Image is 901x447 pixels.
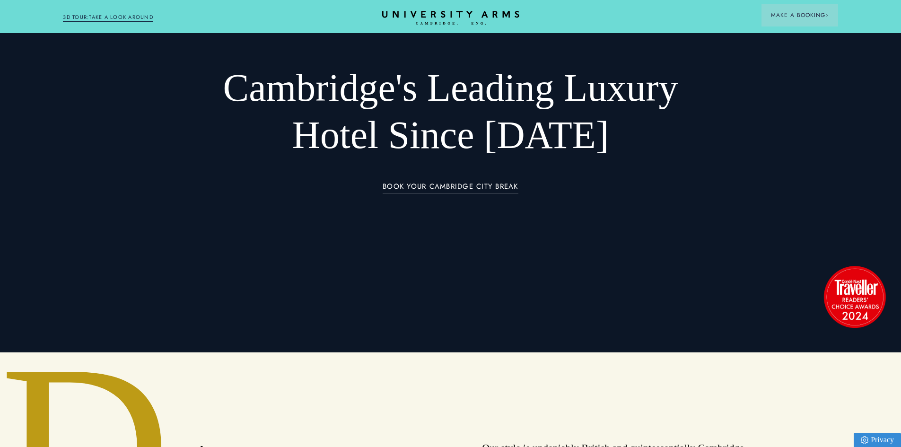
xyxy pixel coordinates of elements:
[819,261,890,332] img: image-2524eff8f0c5d55edbf694693304c4387916dea5-1501x1501-png
[854,433,901,447] a: Privacy
[383,183,518,193] a: BOOK YOUR CAMBRIDGE CITY BREAK
[825,14,829,17] img: Arrow icon
[382,11,519,26] a: Home
[198,64,703,159] h1: Cambridge's Leading Luxury Hotel Since [DATE]
[861,436,868,444] img: Privacy
[761,4,838,26] button: Make a BookingArrow icon
[771,11,829,19] span: Make a Booking
[63,13,153,22] a: 3D TOUR:TAKE A LOOK AROUND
